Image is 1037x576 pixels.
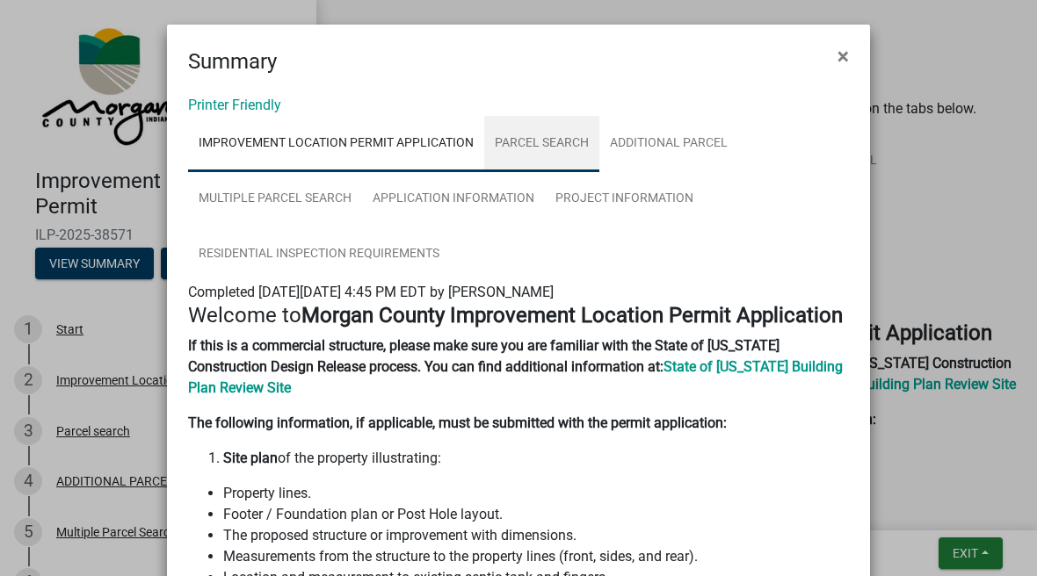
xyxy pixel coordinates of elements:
[823,32,863,81] button: Close
[223,546,849,567] li: Measurements from the structure to the property lines (front, sides, and rear).
[223,450,278,466] strong: Site plan
[188,303,849,328] h4: Welcome to
[188,116,484,172] a: Improvement Location Permit Application
[223,483,849,504] li: Property lines.
[188,97,281,113] a: Printer Friendly
[188,284,554,300] span: Completed [DATE][DATE] 4:45 PM EDT by [PERSON_NAME]
[223,525,849,546] li: The proposed structure or improvement with dimensions.
[188,414,727,431] strong: The following information, if applicable, must be submitted with the permit application:
[188,227,450,283] a: Residential Inspection Requirements
[188,358,843,396] a: State of [US_STATE] Building Plan Review Site
[188,171,362,227] a: Multiple Parcel Search
[188,337,780,375] strong: If this is a commercial structure, please make sure you are familiar with the State of [US_STATE]...
[599,116,738,172] a: ADDITIONAL PARCEL
[362,171,545,227] a: Application Information
[545,171,704,227] a: Project Information
[484,116,599,172] a: Parcel search
[188,46,277,77] h4: Summary
[838,44,849,68] span: ×
[223,504,849,525] li: Footer / Foundation plan or Post Hole layout.
[223,448,849,469] li: of the property illustrating:
[301,303,843,328] strong: Morgan County Improvement Location Permit Application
